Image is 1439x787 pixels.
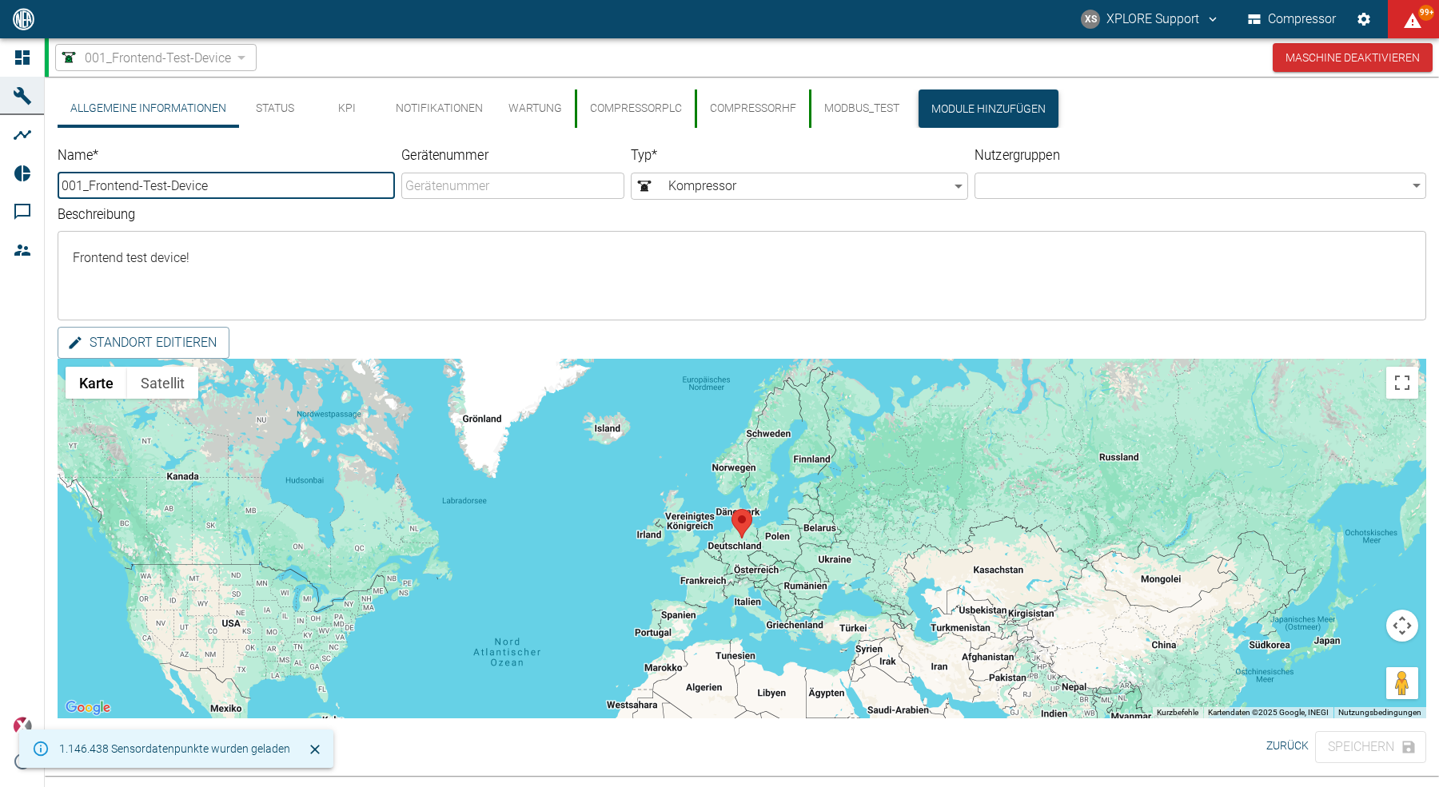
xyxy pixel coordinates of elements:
button: modbus_test [809,89,912,128]
button: CompressorHF [695,89,809,128]
button: Schließen [303,737,327,761]
input: Gerätenummer [401,173,624,199]
button: Standort editieren [58,327,229,359]
div: 1.146.438 Sensordatenpunkte wurden geladen [59,734,290,763]
label: Nutzergruppen [975,146,1313,165]
button: Notifikationen [383,89,496,128]
input: Name [58,173,395,199]
label: Beschreibung [58,205,1084,224]
label: Name * [58,146,311,165]
button: CompressorPlc [575,89,695,128]
button: Module hinzufügen [919,89,1058,128]
button: Compressor [1245,5,1340,34]
button: Status [239,89,311,128]
img: logo [11,8,36,30]
span: 99+ [1418,5,1434,21]
button: Wartung [496,89,575,128]
button: Einstellungen [1349,5,1378,34]
span: 001_Frontend-Test-Device [85,49,231,67]
img: Xplore Logo [13,717,32,736]
a: 001_Frontend-Test-Device [59,48,231,67]
button: Zurück [1260,731,1315,761]
label: Typ * [631,146,884,165]
button: compressors@neaxplore.com [1078,5,1222,34]
textarea: Frontend test device! [69,244,1415,308]
button: KPI [311,89,383,128]
span: Kompressor [635,177,949,196]
div: XS [1081,10,1100,29]
label: Gerätenummer [401,146,568,165]
button: Allgemeine Informationen [58,89,239,128]
button: Maschine deaktivieren [1273,43,1433,73]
